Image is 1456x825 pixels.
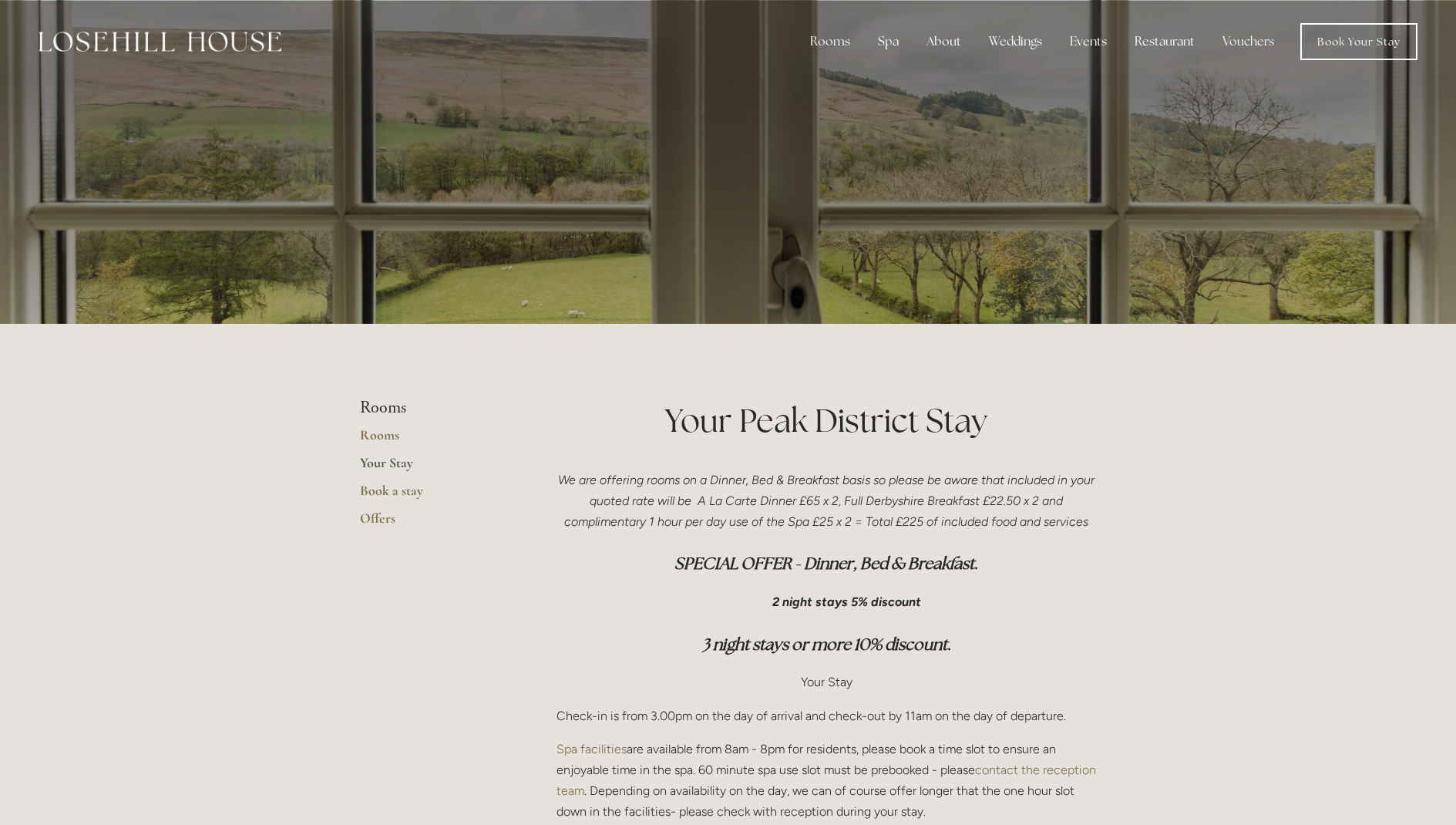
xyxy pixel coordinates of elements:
li: Rooms [360,398,507,418]
div: Spa [866,26,911,57]
a: Spa facilities [557,742,627,756]
a: Your Stay [360,454,507,482]
div: Events [1058,26,1119,57]
em: We are offering rooms on a Dinner, Bed & Breakfast basis so please be aware that included in your... [558,473,1098,529]
h1: Your Peak District Stay [557,398,1097,443]
a: Book a stay [360,482,507,510]
div: About [914,26,973,57]
p: Check-in is from 3.00pm on the day of arrival and check-out by 11am on the day of departure. [557,705,1097,726]
em: 2 night stays 5% discount [772,594,921,609]
a: Rooms [360,426,507,454]
a: Book Your Stay [1300,23,1417,60]
img: Losehill House [39,32,281,52]
div: Rooms [798,26,863,57]
p: Your Stay [557,672,1097,692]
a: Offers [360,510,507,537]
p: are available from 8am - 8pm for residents, please book a time slot to ensure an enjoyable time i... [557,739,1097,823]
a: Vouchers [1210,26,1286,57]
em: 3 night stays or more 10% discount. [702,634,951,655]
div: Restaurant [1122,26,1207,57]
em: SPECIAL OFFER - Dinner, Bed & Breakfast. [674,553,978,574]
div: Weddings [977,26,1054,57]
